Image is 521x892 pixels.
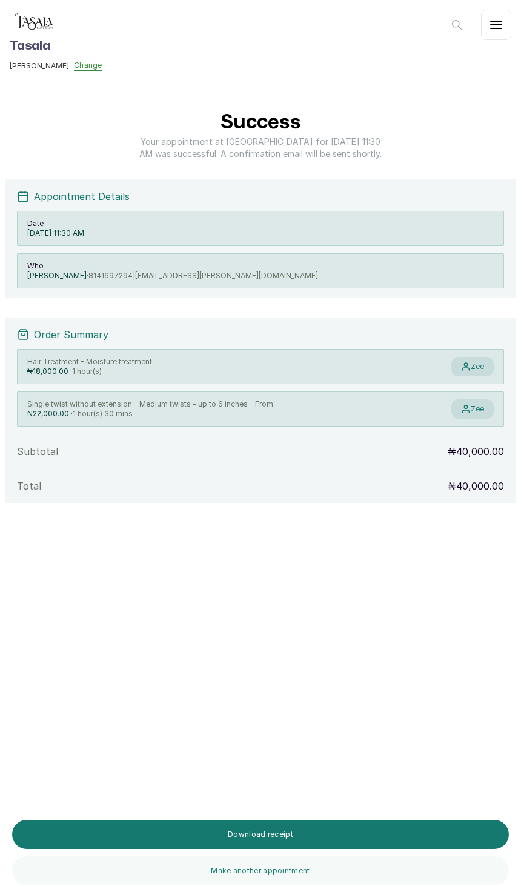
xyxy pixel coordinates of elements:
span: 1 hour(s) [72,367,102,376]
p: Hair Treatment - Moisture treatment [27,357,152,367]
p: Date [27,219,84,228]
p: [DATE] 11:30 AM [27,228,84,238]
p: Order Summary [34,327,108,342]
img: business logo [10,10,58,34]
p: Who [27,261,318,271]
span: Zee [471,404,484,414]
button: Change [74,61,102,71]
h1: Tasala [10,36,102,56]
h1: Success [221,109,301,136]
button: Download receipt [12,820,509,849]
p: Your appointment at [GEOGRAPHIC_DATA] for [DATE] 11:30 AM was successful. A confirmation email wi... [139,136,382,160]
p: Subtotal [17,444,58,459]
p: ₦18,000.00 · [27,367,152,376]
p: ₦40,000.00 [448,444,504,459]
span: [PERSON_NAME] [10,61,69,71]
p: Appointment Details [34,189,130,204]
p: Single twist without extension - Medium twists - up to 6 inches - From [27,399,273,409]
span: 8141697294 | [EMAIL_ADDRESS][PERSON_NAME][DOMAIN_NAME] [88,271,318,280]
button: [PERSON_NAME]Change [10,61,102,71]
p: ₦22,000.00 · [27,409,273,419]
p: ₦40,000.00 [448,479,504,493]
p: [PERSON_NAME] · [27,271,318,281]
p: Total [17,479,41,493]
span: Zee [471,362,484,371]
span: 1 hour(s) 30 mins [73,409,133,418]
button: Make another appointment [12,856,509,885]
